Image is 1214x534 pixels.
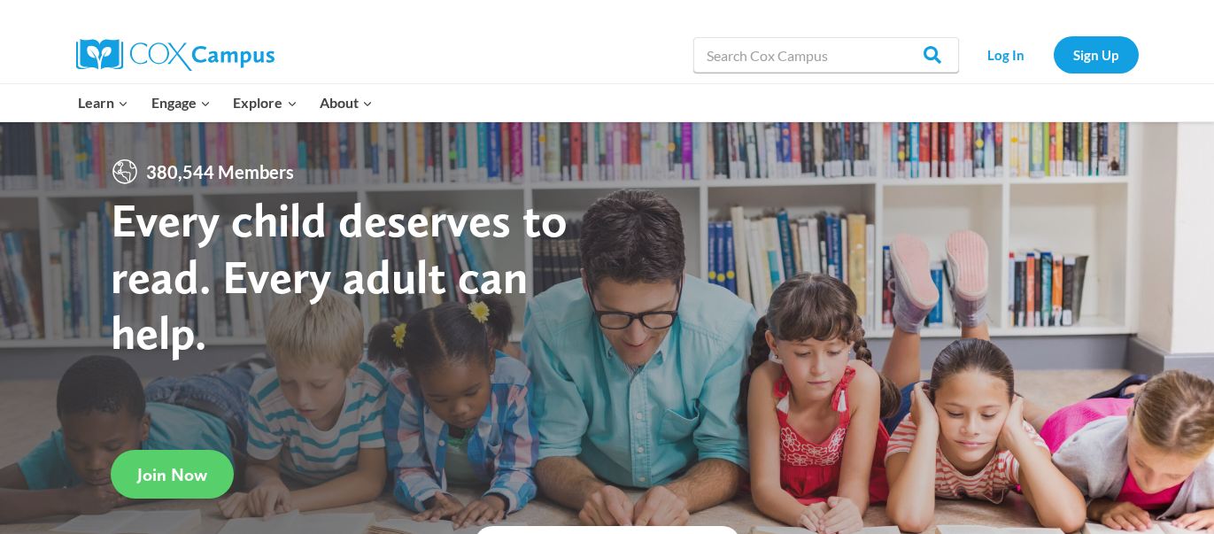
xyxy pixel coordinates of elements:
a: Join Now [111,450,234,499]
span: About [320,91,373,114]
nav: Secondary Navigation [968,36,1139,73]
nav: Primary Navigation [67,84,384,121]
img: Cox Campus [76,39,275,71]
span: Engage [151,91,211,114]
input: Search Cox Campus [693,37,959,73]
span: Explore [233,91,297,114]
span: 380,544 Members [139,158,301,186]
span: Join Now [137,464,207,485]
strong: Every child deserves to read. Every adult can help. [111,191,568,360]
a: Sign Up [1054,36,1139,73]
span: Learn [78,91,128,114]
a: Log In [968,36,1045,73]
